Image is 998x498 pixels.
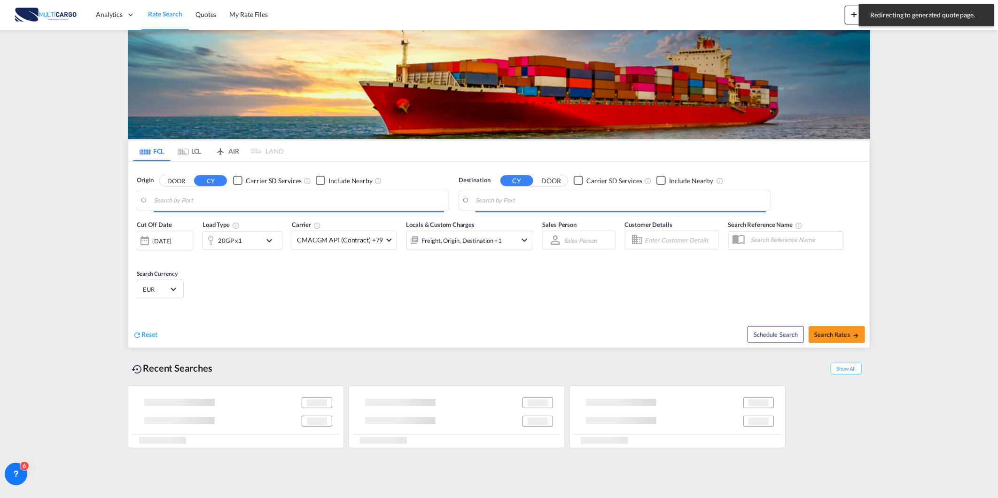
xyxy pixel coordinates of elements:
div: [DATE] [152,237,172,245]
span: Cut Off Date [137,221,172,228]
span: Reset [141,330,157,338]
md-select: Select Currency: € EUREuro [142,282,179,296]
input: Search by Port [476,194,766,208]
span: Customer Details [625,221,672,228]
md-icon: icon-plus 400-fg [849,8,860,20]
md-icon: The selected Trucker/Carrierwill be displayed in the rate results If the rates are from another f... [313,222,321,229]
div: Recent Searches [128,358,216,379]
span: EUR [143,285,169,294]
md-checkbox: Checkbox No Ink [316,176,373,186]
span: Origin [137,176,154,185]
button: CY [500,175,533,186]
md-select: Sales Person [563,233,599,247]
md-icon: icon-chevron-down [519,234,530,246]
div: icon-refreshReset [133,330,157,340]
md-icon: Unchecked: Search for CY (Container Yard) services for all selected carriers.Checked : Search for... [644,177,652,185]
span: Quotes [195,10,216,18]
md-icon: icon-backup-restore [132,364,143,375]
span: Sales Person [543,221,577,228]
div: 20GP x1 [218,234,242,247]
md-checkbox: Checkbox No Ink [233,176,302,186]
md-pagination-wrapper: Use the left and right arrow keys to navigate between tabs [133,140,283,161]
div: Freight Origin Destination Factory Stuffing [422,234,502,247]
span: Load Type [203,221,240,228]
span: Analytics [96,10,123,19]
img: 82db67801a5411eeacfdbd8acfa81e61.png [14,4,78,25]
md-icon: Unchecked: Ignores neighbouring ports when fetching rates.Checked : Includes neighbouring ports w... [716,177,724,185]
button: icon-plus 400-fgNewicon-chevron-down [845,6,888,24]
span: Locals & Custom Charges [406,221,475,228]
md-icon: icon-refresh [133,331,141,339]
button: DOOR [160,175,193,186]
md-icon: icon-chevron-down [264,235,280,246]
span: Show All [831,363,862,374]
span: Redirecting to generated quote page. [867,10,986,20]
md-icon: icon-arrow-right [853,332,859,339]
span: Search Currency [137,270,178,277]
div: 20GP x1icon-chevron-down [203,231,282,250]
md-checkbox: Checkbox No Ink [656,176,713,186]
md-checkbox: Checkbox No Ink [574,176,642,186]
div: Carrier SD Services [586,176,642,186]
div: [DATE] [137,231,193,250]
input: Search Reference Name [746,233,843,247]
span: CMACGM API (Contract) +79 [297,235,383,245]
input: Search by Port [154,194,444,208]
span: Carrier [292,221,321,228]
span: Search Reference Name [728,221,803,228]
md-icon: Your search will be saved by the below given name [795,222,803,229]
md-icon: icon-airplane [215,146,226,153]
button: Note: By default Schedule search will only considerorigin ports, destination ports and cut off da... [748,326,804,343]
span: New [849,10,884,18]
span: Search Rates [814,331,859,338]
md-tab-item: AIR [208,140,246,161]
md-datepicker: Select [137,249,144,262]
md-icon: Unchecked: Ignores neighbouring ports when fetching rates.Checked : Includes neighbouring ports w... [374,177,382,185]
div: Include Nearby [669,176,713,186]
span: Destination [459,176,491,185]
div: Carrier SD Services [246,176,302,186]
span: Rate Search [148,10,182,18]
button: DOOR [535,175,568,186]
md-tab-item: LCL [171,140,208,161]
md-icon: icon-information-outline [232,222,240,229]
button: CY [194,175,227,186]
md-icon: Unchecked: Search for CY (Container Yard) services for all selected carriers.Checked : Search for... [304,177,311,185]
div: Include Nearby [328,176,373,186]
img: LCL+%26+FCL+BACKGROUND.png [128,30,870,139]
md-tab-item: FCL [133,140,171,161]
div: Freight Origin Destination Factory Stuffingicon-chevron-down [406,231,533,249]
div: Origin DOOR CY Checkbox No InkUnchecked: Search for CY (Container Yard) services for all selected... [128,162,870,348]
span: My Rate Files [229,10,268,18]
button: Search Ratesicon-arrow-right [809,326,865,343]
input: Enter Customer Details [645,233,716,247]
